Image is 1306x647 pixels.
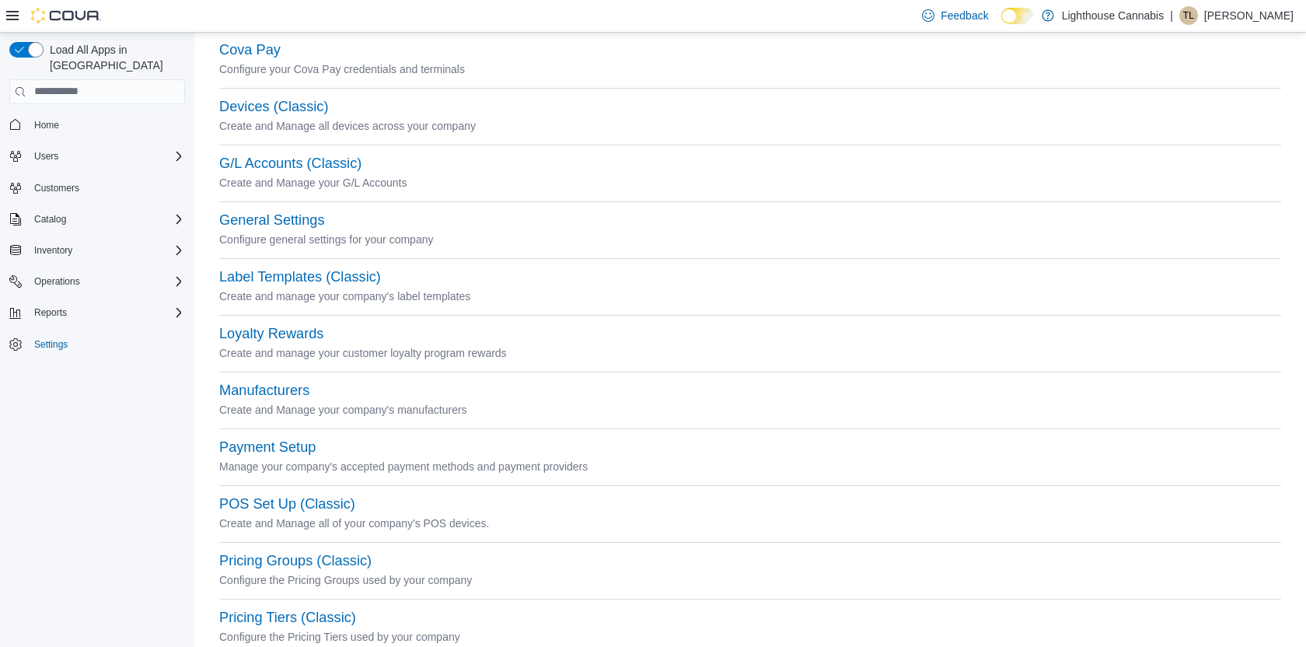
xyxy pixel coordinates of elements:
button: Payment Setup [219,439,316,456]
button: Users [3,145,191,167]
span: Customers [28,178,185,198]
p: Create and Manage all devices across your company [219,117,1281,135]
span: Settings [34,338,68,351]
p: Create and manage your company's label templates [219,287,1281,306]
nav: Complex example [9,107,185,397]
p: Manage your company's accepted payment methods and payment providers [219,457,1281,476]
button: Operations [28,272,86,291]
span: Operations [34,275,80,288]
span: Reports [34,306,67,319]
span: Load All Apps in [GEOGRAPHIC_DATA] [44,42,185,73]
span: Reports [28,303,185,322]
button: Cova Pay [219,42,281,58]
p: Configure the Pricing Tiers used by your company [219,628,1281,646]
span: Settings [28,334,185,354]
button: Reports [28,303,73,322]
img: Cova [31,8,101,23]
button: Manufacturers [219,383,309,399]
p: Configure general settings for your company [219,230,1281,249]
button: Inventory [3,240,191,261]
p: [PERSON_NAME] [1204,6,1294,25]
span: Home [28,115,185,135]
span: Customers [34,182,79,194]
button: Reports [3,302,191,323]
span: TL [1183,6,1194,25]
button: Catalog [28,210,72,229]
button: Inventory [28,241,79,260]
span: Dark Mode [1001,24,1002,25]
button: POS Set Up (Classic) [219,496,355,512]
span: Home [34,119,59,131]
p: Lighthouse Cannabis [1062,6,1165,25]
button: Loyalty Rewards [219,326,323,342]
p: Configure the Pricing Groups used by your company [219,571,1281,589]
p: Create and manage your customer loyalty program rewards [219,344,1281,362]
button: G/L Accounts (Classic) [219,156,361,172]
a: Customers [28,179,86,198]
p: Create and Manage your company's manufacturers [219,400,1281,419]
button: Home [3,114,191,136]
span: Users [28,147,185,166]
p: Create and Manage all of your company's POS devices. [219,514,1281,533]
button: Settings [3,333,191,355]
span: Inventory [34,244,72,257]
button: Customers [3,177,191,199]
span: Catalog [28,210,185,229]
button: Pricing Tiers (Classic) [219,610,356,626]
p: Create and Manage your G/L Accounts [219,173,1281,192]
p: | [1170,6,1173,25]
button: General Settings [219,212,324,229]
a: Settings [28,335,74,354]
span: Users [34,150,58,163]
span: Catalog [34,213,66,226]
button: Operations [3,271,191,292]
button: Users [28,147,65,166]
a: Home [28,116,65,135]
div: Tim Li [1179,6,1198,25]
button: Catalog [3,208,191,230]
span: Operations [28,272,185,291]
p: Configure your Cova Pay credentials and terminals [219,60,1281,79]
span: Inventory [28,241,185,260]
button: Pricing Groups (Classic) [219,553,372,569]
span: Feedback [941,8,988,23]
button: Devices (Classic) [219,99,328,115]
input: Dark Mode [1001,8,1034,24]
button: Label Templates (Classic) [219,269,381,285]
